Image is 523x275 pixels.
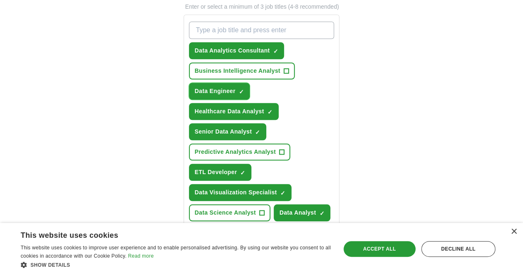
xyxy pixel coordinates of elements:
[195,87,236,96] span: Data Engineer
[189,143,290,160] button: Predictive Analytics Analyst
[189,164,251,181] button: ETL Developer✓
[344,241,416,257] div: Accept all
[280,190,285,196] span: ✓
[21,261,331,269] div: Show details
[128,253,154,259] a: Read more, opens a new window
[195,168,237,177] span: ETL Developer
[184,2,340,11] p: Enter or select a minimum of 3 job titles (4-8 recommended)
[240,170,245,176] span: ✓
[279,208,316,217] span: Data Analyst
[189,103,279,120] button: Healthcare Data Analyst✓
[189,22,334,39] input: Type a job title and press enter
[195,107,264,116] span: Healthcare Data Analyst
[195,46,270,55] span: Data Analytics Consultant
[421,241,495,257] div: Decline all
[274,204,331,221] button: Data Analyst✓
[189,83,250,100] button: Data Engineer✓
[239,88,244,95] span: ✓
[195,208,256,217] span: Data Science Analyst
[189,184,291,201] button: Data Visualization Specialist✓
[21,245,331,259] span: This website uses cookies to improve user experience and to enable personalised advertising. By u...
[195,148,276,156] span: Predictive Analytics Analyst
[21,228,310,240] div: This website uses cookies
[319,210,324,217] span: ✓
[273,48,278,55] span: ✓
[189,123,266,140] button: Senior Data Analyst✓
[189,42,284,59] button: Data Analytics Consultant✓
[189,62,295,79] button: Business Intelligence Analyst
[195,188,277,197] span: Data Visualization Specialist
[189,204,270,221] button: Data Science Analyst
[31,262,70,268] span: Show details
[267,109,272,115] span: ✓
[195,67,280,75] span: Business Intelligence Analyst
[255,129,260,136] span: ✓
[511,229,517,235] div: Close
[195,127,252,136] span: Senior Data Analyst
